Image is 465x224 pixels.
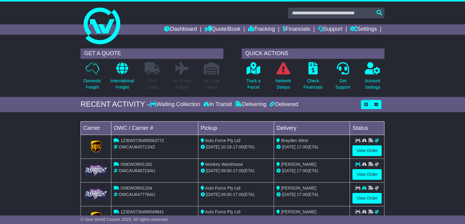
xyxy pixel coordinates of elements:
[365,62,381,94] a: AccountSettings
[297,192,307,197] span: 17:00
[281,209,316,214] span: [PERSON_NAME]
[276,168,347,174] div: (ETA)
[335,62,351,94] a: GetSupport
[283,24,310,35] a: Financials
[121,186,152,190] span: ONEWOR01154
[242,48,384,59] div: QUICK ACTIONS
[233,101,268,108] div: Delivering
[121,162,152,167] span: ONEWOR01162
[81,121,111,135] td: Carrier
[352,193,382,204] a: View Order
[81,100,150,109] div: RECENT ACTIVITY -
[121,209,164,214] span: 1Z30A5730496549841
[276,215,347,222] div: (ETA)
[85,164,107,176] img: GetCarrierServiceLogo
[233,144,243,149] span: 17:00
[201,144,272,150] div: - (ETA)
[268,101,298,108] div: Delivered
[85,188,107,200] img: GetCarrierServiceLogo
[206,144,220,149] span: [DATE]
[81,217,169,222] span: © One World Courier 2025. All rights reserved.
[221,168,232,173] span: 09:00
[352,169,382,180] a: View Order
[221,192,232,197] span: 09:00
[110,62,134,94] a: InternationalFreight
[303,78,323,91] p: Check Financials
[248,24,275,35] a: Tracking
[91,140,101,153] img: GetCarrierServiceLogo
[205,209,240,214] span: Auto Force Pty Ltd
[233,168,243,173] span: 17:00
[246,62,261,94] a: Track aParcel
[221,144,232,149] span: 10:19
[350,24,377,35] a: Settings
[206,168,220,173] span: [DATE]
[81,48,223,59] div: GET A QUOTE
[297,168,307,173] span: 17:00
[318,24,343,35] a: Support
[206,192,220,197] span: [DATE]
[204,24,240,35] a: Quote/Book
[83,62,101,94] a: DomesticFreight
[282,168,295,173] span: [DATE]
[173,78,191,91] p: Air & Sea Freight
[365,78,380,91] p: Account Settings
[335,78,350,91] p: Get Support
[281,162,316,167] span: [PERSON_NAME]
[201,168,272,174] div: - (ETA)
[352,145,382,156] a: View Order
[297,144,307,149] span: 17:00
[202,101,233,108] div: In Transit
[281,138,308,143] span: Brayden West
[83,78,101,91] p: Domestic Freight
[233,192,243,197] span: 17:00
[119,192,155,197] span: OWCAU647776AU
[110,78,134,91] p: International Freight
[121,138,164,143] span: 1Z30A5730496563772
[274,121,350,135] td: Delivery
[201,215,272,222] div: - (ETA)
[276,78,291,91] p: Network Delays
[282,144,295,149] span: [DATE]
[276,144,347,150] div: (ETA)
[205,162,243,167] span: Monkey Warehouse
[275,62,291,94] a: NetworkDelays
[205,186,240,190] span: Auto Force Pty Ltd
[282,192,295,197] span: [DATE]
[91,212,101,224] img: GetCarrierServiceLogo
[119,168,155,173] span: OWCAU648723AU
[150,101,202,108] div: Waiting Collection
[247,78,261,91] p: Track a Parcel
[205,138,240,143] span: Auto Force Pty Ltd
[119,144,155,149] span: OWCAU645711NZ
[201,191,272,198] div: - (ETA)
[145,78,160,91] p: Full Loads
[276,191,347,198] div: (ETA)
[350,121,384,135] td: Status
[111,121,198,135] td: OWC / Carrier #
[281,186,316,190] span: [PERSON_NAME]
[303,62,323,94] a: CheckFinancials
[164,24,197,35] a: Dashboard
[198,121,274,135] td: Pickup
[204,78,220,91] p: Air / Sea Depot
